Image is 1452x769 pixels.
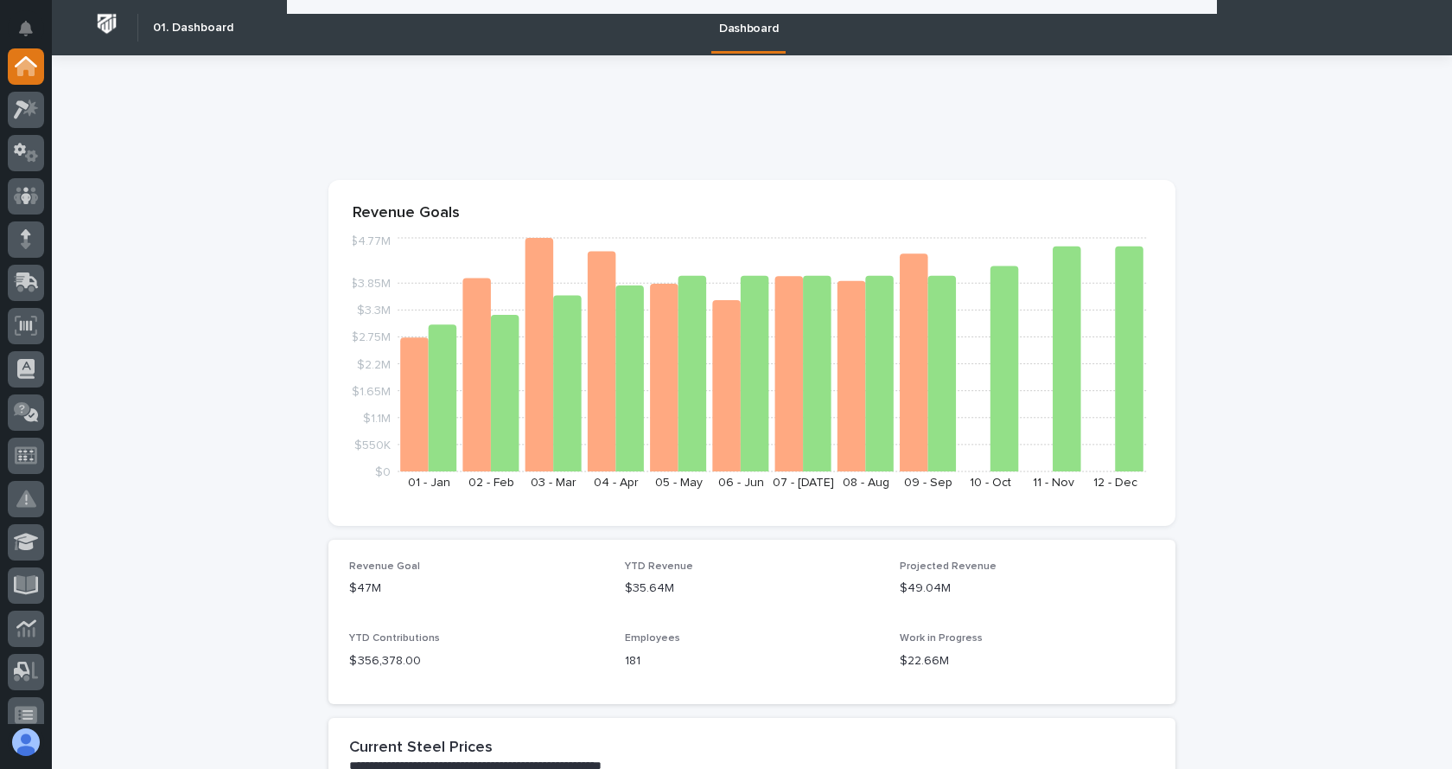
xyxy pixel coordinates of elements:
[594,477,639,489] text: 04 - Apr
[843,477,889,489] text: 08 - Aug
[773,477,834,489] text: 07 - [DATE]
[900,561,997,572] span: Projected Revenue
[970,477,1011,489] text: 10 - Oct
[904,477,952,489] text: 09 - Sep
[468,477,514,489] text: 02 - Feb
[363,412,391,424] tspan: $1.1M
[655,477,703,489] text: 05 - May
[900,652,1155,670] p: $22.66M
[900,580,1155,598] p: $49.04M
[350,278,391,290] tspan: $3.85M
[1033,477,1074,489] text: 11 - Nov
[350,235,391,247] tspan: $4.77M
[531,477,576,489] text: 03 - Mar
[625,652,880,670] p: 181
[349,739,493,758] h2: Current Steel Prices
[625,561,693,572] span: YTD Revenue
[349,633,440,644] span: YTD Contributions
[349,561,420,572] span: Revenue Goal
[353,204,1151,223] p: Revenue Goals
[349,580,604,598] p: $47M
[718,477,764,489] text: 06 - Jun
[357,358,391,370] tspan: $2.2M
[354,439,391,451] tspan: $550K
[351,331,391,343] tspan: $2.75M
[91,8,123,40] img: Workspace Logo
[625,633,680,644] span: Employees
[1093,477,1137,489] text: 12 - Dec
[625,580,880,598] p: $35.64M
[352,385,391,397] tspan: $1.65M
[8,724,44,760] button: users-avatar
[22,21,44,48] div: Notifications
[153,21,233,35] h2: 01. Dashboard
[349,652,604,670] p: $ 356,378.00
[357,304,391,317] tspan: $3.3M
[8,10,44,47] button: Notifications
[375,466,391,478] tspan: $0
[408,477,450,489] text: 01 - Jan
[900,633,983,644] span: Work in Progress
